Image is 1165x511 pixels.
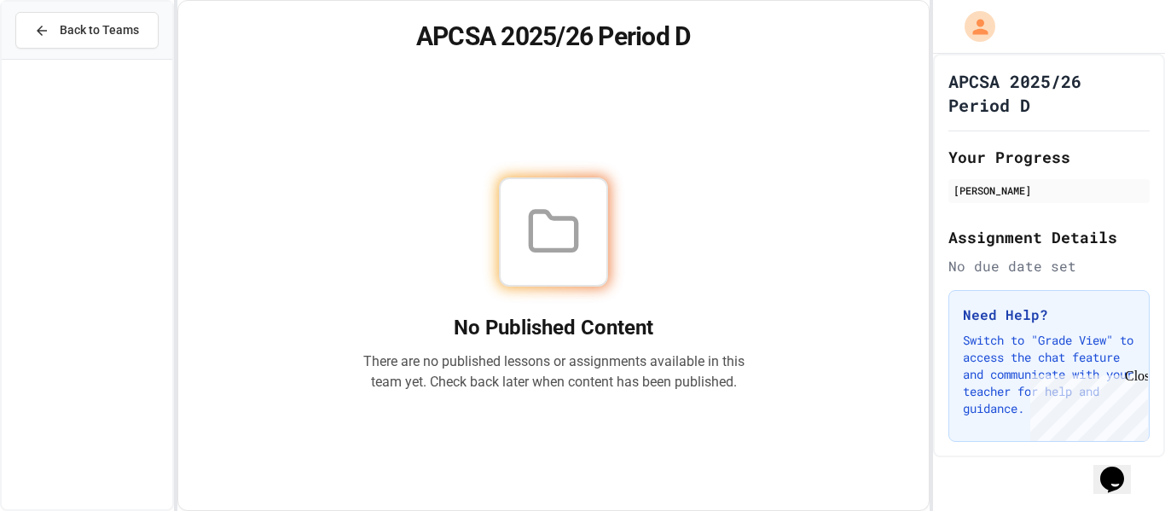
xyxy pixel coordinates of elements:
h3: Need Help? [963,305,1135,325]
p: Switch to "Grade View" to access the chat feature and communicate with your teacher for help and ... [963,332,1135,417]
h2: Your Progress [948,145,1150,169]
p: There are no published lessons or assignments available in this team yet. Check back later when c... [362,351,745,392]
iframe: chat widget [1023,369,1148,441]
h2: No Published Content [362,314,745,341]
h1: APCSA 2025/26 Period D [199,21,909,52]
div: My Account [947,7,1000,46]
div: [PERSON_NAME] [953,183,1145,198]
h2: Assignment Details [948,225,1150,249]
iframe: chat widget [1093,443,1148,494]
div: No due date set [948,256,1150,276]
span: Back to Teams [60,21,139,39]
div: Chat with us now!Close [7,7,118,108]
button: Back to Teams [15,12,159,49]
h1: APCSA 2025/26 Period D [948,69,1150,117]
